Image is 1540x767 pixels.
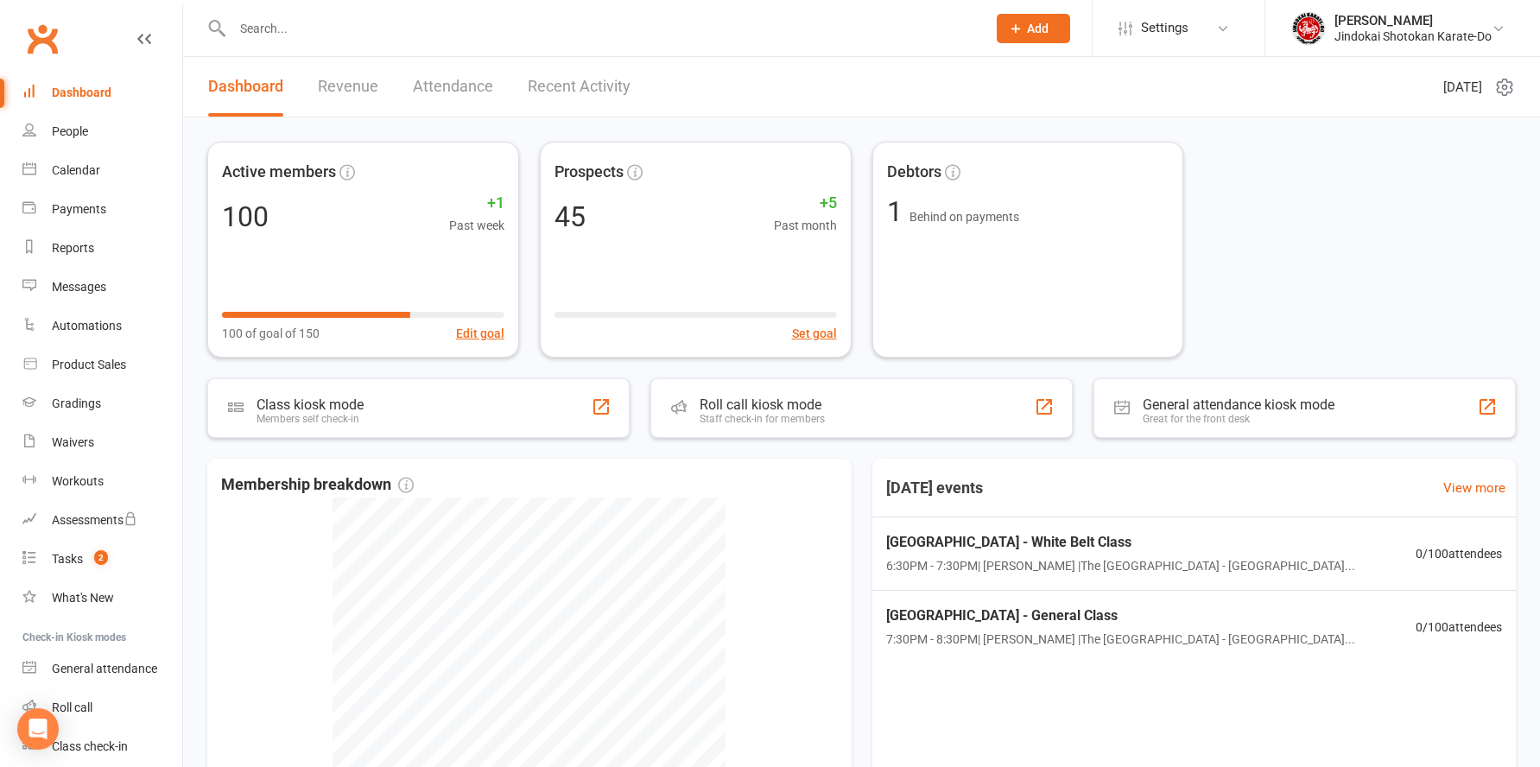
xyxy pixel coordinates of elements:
span: 2 [94,550,108,565]
a: Dashboard [208,57,283,117]
a: What's New [22,579,182,618]
div: Gradings [52,396,101,410]
div: Members self check-in [257,413,364,425]
input: Search... [227,16,974,41]
div: Great for the front desk [1143,413,1334,425]
span: 0 / 100 attendees [1416,544,1502,563]
div: Waivers [52,435,94,449]
div: Dashboard [52,86,111,99]
div: Product Sales [52,358,126,371]
div: 100 [222,203,269,231]
span: Prospects [555,160,624,185]
div: General attendance kiosk mode [1143,396,1334,413]
span: [GEOGRAPHIC_DATA] - General Class [886,605,1355,627]
a: Recent Activity [528,57,631,117]
div: Jindokai Shotokan Karate-Do [1334,29,1492,44]
span: Active members [222,160,336,185]
a: Attendance [413,57,493,117]
div: Class check-in [52,739,128,753]
span: 0 / 100 attendees [1416,618,1502,637]
span: Membership breakdown [221,472,414,498]
div: Assessments [52,513,137,527]
div: Calendar [52,163,100,177]
div: Roll call [52,700,92,714]
a: Tasks 2 [22,540,182,579]
span: +5 [774,191,837,216]
a: Calendar [22,151,182,190]
span: +1 [449,191,504,216]
button: Add [997,14,1070,43]
a: General attendance kiosk mode [22,650,182,688]
span: Past month [774,216,837,235]
div: Staff check-in for members [700,413,825,425]
div: What's New [52,591,114,605]
a: Payments [22,190,182,229]
span: Behind on payments [909,210,1019,224]
span: [GEOGRAPHIC_DATA] - White Belt Class [886,531,1355,554]
div: General attendance [52,662,157,675]
div: Reports [52,241,94,255]
a: Assessments [22,501,182,540]
div: Tasks [52,552,83,566]
span: 6:30PM - 7:30PM | [PERSON_NAME] | The [GEOGRAPHIC_DATA] - [GEOGRAPHIC_DATA]... [886,556,1355,575]
img: thumb_image1661986740.png [1291,11,1326,46]
a: Revenue [318,57,378,117]
span: 7:30PM - 8:30PM | [PERSON_NAME] | The [GEOGRAPHIC_DATA] - [GEOGRAPHIC_DATA]... [886,630,1355,649]
a: Automations [22,307,182,345]
div: Payments [52,202,106,216]
span: Settings [1141,9,1188,48]
div: 45 [555,203,586,231]
a: People [22,112,182,151]
span: Debtors [887,160,941,185]
div: Workouts [52,474,104,488]
div: Open Intercom Messenger [17,708,59,750]
span: [DATE] [1443,77,1482,98]
div: Roll call kiosk mode [700,396,825,413]
div: [PERSON_NAME] [1334,13,1492,29]
a: Messages [22,268,182,307]
a: Roll call [22,688,182,727]
div: Messages [52,280,106,294]
a: Class kiosk mode [22,727,182,766]
a: Reports [22,229,182,268]
span: 100 of goal of 150 [222,324,320,343]
button: Set goal [792,324,837,343]
button: Edit goal [456,324,504,343]
div: Automations [52,319,122,333]
a: Dashboard [22,73,182,112]
a: Product Sales [22,345,182,384]
a: Waivers [22,423,182,462]
div: People [52,124,88,138]
a: Clubworx [21,17,64,60]
span: Add [1027,22,1049,35]
h3: [DATE] events [872,472,997,504]
a: Workouts [22,462,182,501]
a: View more [1443,478,1505,498]
span: Past week [449,216,504,235]
a: Gradings [22,384,182,423]
span: 1 [887,195,909,228]
div: Class kiosk mode [257,396,364,413]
